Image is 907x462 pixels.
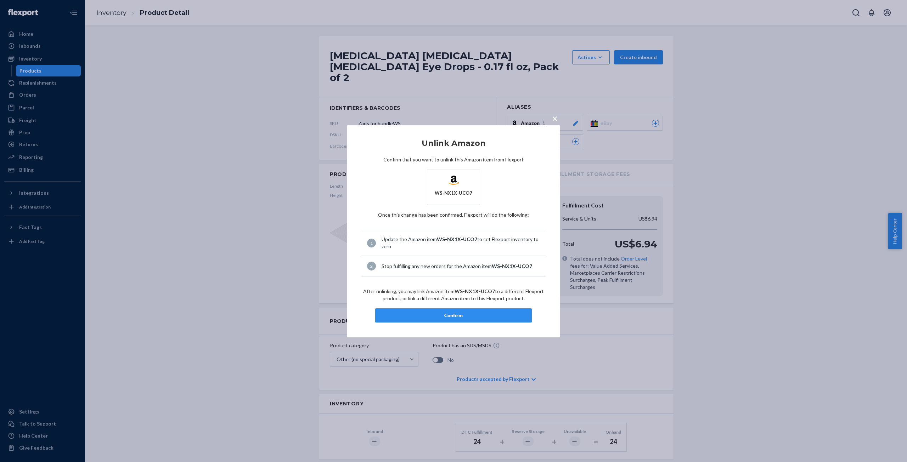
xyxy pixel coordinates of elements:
span: × [552,112,558,124]
div: Stop fulfilling any new orders for the Amazon item [382,263,540,270]
span: WS-NX1X-UCO7 [437,236,477,242]
div: WS-NX1X-UCO7 [435,190,472,196]
span: WS-NX1X-UCO7 [455,288,495,294]
p: After unlinking, you may link Amazon item to a different Flexport product, or link a different Am... [361,288,546,302]
div: 2 [367,262,376,270]
div: 1 [367,239,376,247]
span: WS-NX1X-UCO7 [492,263,532,269]
div: Confirm [381,312,526,319]
h2: Unlink Amazon [361,139,546,148]
p: Confirm that you want to unlink this Amazon item from Flexport [361,156,546,163]
div: Update the Amazon item to set Flexport inventory to zero [382,236,540,250]
button: Confirm [375,308,532,323]
p: Once this change has been confirmed, Flexport will do the following : [361,211,546,218]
